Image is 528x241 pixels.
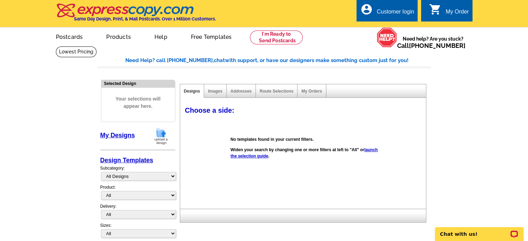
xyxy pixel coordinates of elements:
[397,42,466,49] span: Call
[45,28,94,44] a: Postcards
[101,80,175,87] div: Selected Design
[377,9,414,18] div: Customer login
[446,9,469,18] div: My Order
[184,89,200,94] a: Designs
[100,157,153,164] a: Design Templates
[231,89,252,94] a: Addresses
[231,136,378,143] p: No templates found in your current filters.
[100,203,175,222] div: Delivery:
[214,57,225,63] span: chat
[125,57,431,64] div: Need Help? call [PHONE_NUMBER], with support, or have our designers make something custom just fo...
[429,3,442,16] i: shopping_cart
[152,127,170,145] img: upload-design
[260,89,293,94] a: Route Selections
[107,88,170,117] span: Your selections will appear here.
[430,219,528,241] iframe: LiveChat chat widget
[143,28,178,44] a: Help
[231,147,378,158] a: launch the selection guide
[409,42,466,49] a: [PHONE_NUMBER]
[231,147,378,159] p: Widen your search by changing one or more filters at left to "All" or .
[397,35,469,49] span: Need help? Are you stuck?
[74,16,216,21] h4: Same Day Design, Print, & Mail Postcards. Over 1 Million Customers.
[377,27,397,48] img: help
[429,8,469,16] a: shopping_cart My Order
[100,184,175,203] div: Product:
[100,132,135,139] a: My Designs
[208,89,222,94] a: Images
[100,165,175,184] div: Subcategory:
[360,8,414,16] a: account_circle Customer login
[301,89,322,94] a: My Orders
[95,28,142,44] a: Products
[56,8,216,21] a: Same Day Design, Print, & Mail Postcards. Over 1 Million Customers.
[360,3,372,16] i: account_circle
[185,106,234,114] span: Choose a side:
[180,28,243,44] a: Free Templates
